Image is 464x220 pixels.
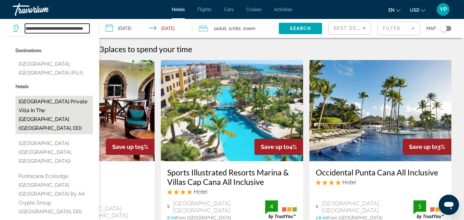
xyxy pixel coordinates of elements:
[413,203,426,210] div: 5
[435,3,451,16] button: User Menu
[198,7,211,12] a: Flights
[440,6,447,13] span: YP
[321,200,413,214] span: [GEOGRAPHIC_DATA], [GEOGRAPHIC_DATA]
[161,60,303,161] img: Hotel image
[334,24,366,32] mat-select: Sort by
[409,144,437,150] span: Save up to
[254,139,303,155] div: 4%
[13,1,76,18] a: Travorium
[15,46,93,55] p: Destinations
[342,179,356,186] span: Hotel
[226,24,241,33] span: , 1
[173,200,265,214] span: [GEOGRAPHIC_DATA], [GEOGRAPHIC_DATA]
[316,179,445,186] div: 4 star Hotel
[246,7,261,12] a: Cruises
[172,7,185,12] a: Hotels
[214,24,226,33] span: 1
[279,23,322,34] button: Search
[334,26,367,31] span: Best Deals
[410,5,425,15] button: Change currency
[241,24,255,33] span: , 1
[316,168,445,177] a: Occidental Punta Cana All Inclusive
[426,24,436,33] span: Map
[192,19,279,38] button: Travelers: 1 adult, 1 child
[106,139,155,155] div: 5%
[194,188,207,195] span: Hotel
[436,26,451,31] button: Toggle map
[15,82,93,91] p: Hotels
[245,26,255,31] span: Room
[90,44,192,54] h2: 143
[309,60,451,161] img: Hotel image
[224,7,234,12] a: Cars
[265,203,278,210] div: 4
[167,168,296,186] a: Sports Illustrated Resorts Marina & Villas Cap Cana All Inclusive
[290,26,311,31] span: Search
[439,195,459,215] iframe: Кнопка запуска окна обмена сообщениями
[377,21,420,35] button: Filter
[388,8,394,13] span: en
[15,137,93,167] button: [GEOGRAPHIC_DATA] ([GEOGRAPHIC_DATA], [GEOGRAPHIC_DATA])
[410,8,419,13] span: USD
[99,19,192,38] button: Check-in date: Feb 1, 2026 Check-out date: Feb 28, 2026
[413,200,445,219] img: trustyou-badge.svg
[403,139,451,155] div: 3%
[265,200,297,219] img: trustyou-badge.svg
[216,26,226,31] span: Adult
[274,7,292,12] a: Activities
[167,188,296,195] div: 4 star Hotel
[15,96,93,134] button: [GEOGRAPHIC_DATA] Private Villa in The [GEOGRAPHIC_DATA] ([GEOGRAPHIC_DATA], DO)
[104,44,192,54] span: places to spend your time
[15,170,93,218] button: Puntacana Ecolodge [GEOGRAPHIC_DATA] [GEOGRAPHIC_DATA] by AA Crypto Group ([GEOGRAPHIC_DATA], DO)
[112,144,141,150] span: Save up to
[261,144,289,150] span: Save up to
[230,26,241,31] span: Child
[388,5,400,15] button: Change language
[15,58,93,79] button: [GEOGRAPHIC_DATA], [GEOGRAPHIC_DATA] (PUJ)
